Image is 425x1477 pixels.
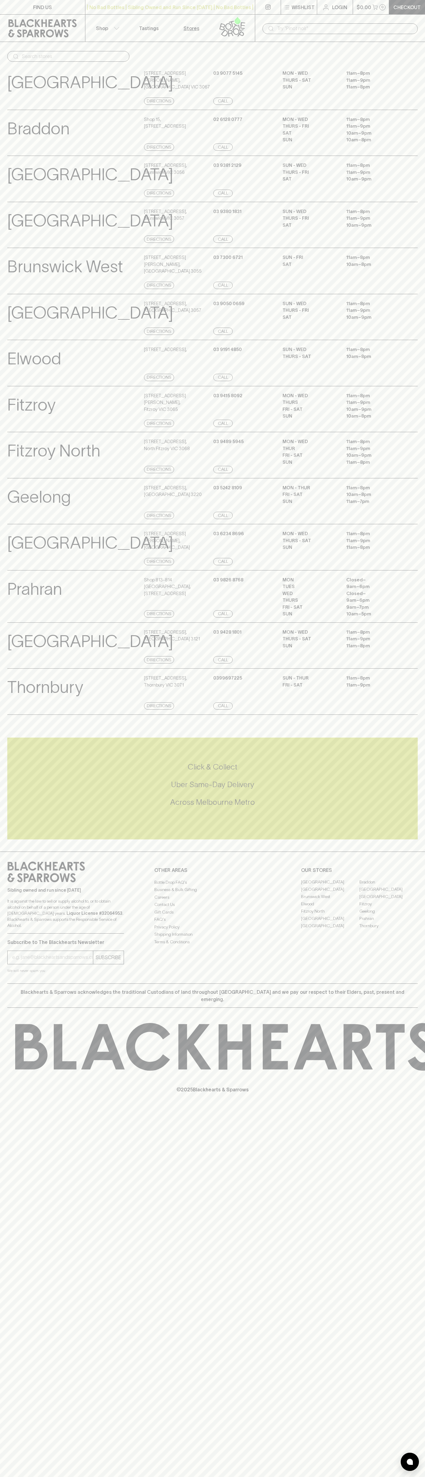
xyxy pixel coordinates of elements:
[7,392,56,418] p: Fitzroy
[144,438,190,452] p: [STREET_ADDRESS] , North Fitzroy VIC 3068
[213,143,233,151] a: Call
[213,420,233,427] a: Call
[283,123,337,130] p: THURS - FRI
[7,300,173,325] p: [GEOGRAPHIC_DATA]
[346,604,401,611] p: 9am – 7pm
[346,77,401,84] p: 11am – 9pm
[213,438,244,445] p: 03 9489 5945
[283,392,337,399] p: MON - WED
[213,236,233,243] a: Call
[346,544,401,551] p: 11am – 8pm
[144,300,201,314] p: [STREET_ADDRESS] , [GEOGRAPHIC_DATA] 3057
[346,123,401,130] p: 11am – 9pm
[283,682,337,689] p: Fri - Sat
[301,879,359,886] a: [GEOGRAPHIC_DATA]
[346,70,401,77] p: 11am – 8pm
[283,169,337,176] p: THURS - FRI
[213,577,243,584] p: 03 9826 8768
[139,25,159,32] p: Tastings
[144,282,174,289] a: Directions
[213,484,242,491] p: 03 5242 8109
[7,675,83,700] p: Thornbury
[346,208,401,215] p: 11am – 8pm
[7,346,61,371] p: Elwood
[346,459,401,466] p: 11am – 8pm
[346,438,401,445] p: 11am – 8pm
[96,954,121,961] p: SUBSCRIBE
[144,143,174,151] a: Directions
[283,208,337,215] p: SUN - WED
[154,938,271,945] a: Terms & Conditions
[144,346,187,353] p: [STREET_ADDRESS] ,
[346,222,401,229] p: 10am – 9pm
[283,116,337,123] p: MON - WED
[407,1459,413,1465] img: bubble-icon
[213,656,233,663] a: Call
[283,484,337,491] p: MON - THUR
[283,70,337,77] p: MON - WED
[144,374,174,381] a: Directions
[359,900,418,908] a: Fitzroy
[346,583,401,590] p: 9am – 6pm
[283,438,337,445] p: MON - WED
[154,931,271,938] a: Shipping Information
[213,374,233,381] a: Call
[283,346,337,353] p: SUN - WED
[346,130,401,137] p: 10am – 9pm
[283,530,337,537] p: MON - WED
[301,886,359,893] a: [GEOGRAPHIC_DATA]
[283,537,337,544] p: THURS - SAT
[283,215,337,222] p: THURS - FRI
[346,314,401,321] p: 10am – 9pm
[393,4,421,11] p: Checkout
[213,190,233,197] a: Call
[359,922,418,930] a: Thornbury
[144,512,174,519] a: Directions
[154,866,271,874] p: OTHER AREAS
[22,52,125,61] input: Search stores
[144,530,212,551] p: [STREET_ADDRESS][PERSON_NAME] , [GEOGRAPHIC_DATA]
[144,610,174,618] a: Directions
[7,629,173,654] p: [GEOGRAPHIC_DATA]
[96,25,108,32] p: Shop
[144,236,174,243] a: Directions
[154,879,271,886] a: Bottle Drop FAQ's
[213,466,233,473] a: Call
[283,261,337,268] p: SAT
[283,307,337,314] p: THURS - FRI
[93,951,124,964] button: SUBSCRIBE
[12,952,93,962] input: e.g. jane@blackheartsandsparrows.com.au
[7,530,173,556] p: [GEOGRAPHIC_DATA]
[346,300,401,307] p: 11am – 8pm
[301,900,359,908] a: Elwood
[346,254,401,261] p: 11am – 8pm
[283,314,337,321] p: SAT
[346,307,401,314] p: 11am – 9pm
[12,988,413,1003] p: Blackhearts & Sparrows acknowledges the traditional Custodians of land throughout [GEOGRAPHIC_DAT...
[283,406,337,413] p: FRI - SAT
[213,629,242,636] p: 03 9428 1801
[359,915,418,922] a: Prahran
[283,491,337,498] p: FRI - SAT
[7,70,173,95] p: [GEOGRAPHIC_DATA]
[128,15,170,42] a: Tastings
[283,222,337,229] p: SAT
[7,116,70,141] p: Braddon
[213,254,243,261] p: 03 7300 6721
[213,300,245,307] p: 03 9050 0659
[154,923,271,931] a: Privacy Policy
[346,346,401,353] p: 11am – 8pm
[283,130,337,137] p: SAT
[144,254,212,275] p: [STREET_ADDRESS][PERSON_NAME] , [GEOGRAPHIC_DATA] 3055
[346,176,401,183] p: 10am – 9pm
[144,208,187,222] p: [STREET_ADDRESS] , Brunswick VIC 3057
[301,908,359,915] a: Fitzroy North
[144,577,212,597] p: Shop 813-814 [GEOGRAPHIC_DATA] , [STREET_ADDRESS]
[7,797,418,807] h5: Across Melbourne Metro
[346,530,401,537] p: 11am – 8pm
[7,577,62,602] p: Prahran
[144,675,187,688] p: [STREET_ADDRESS] , Thornbury VIC 3071
[67,911,122,916] strong: Liquor License #32064953
[346,537,401,544] p: 11am – 9pm
[144,484,202,498] p: [STREET_ADDRESS] , [GEOGRAPHIC_DATA] 3220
